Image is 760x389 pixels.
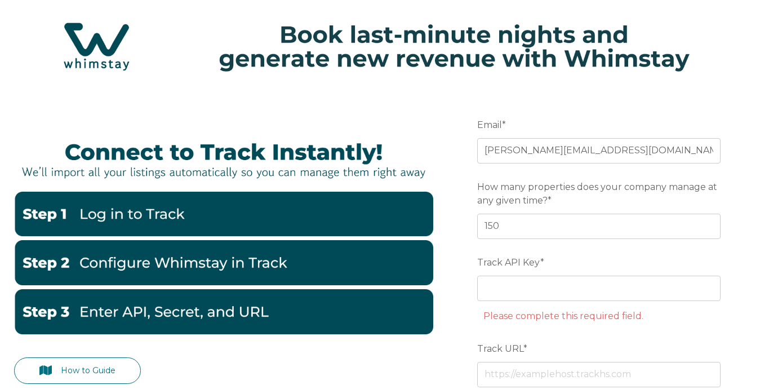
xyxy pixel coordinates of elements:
[477,340,523,357] span: Track URL
[477,362,721,387] input: https://examplehost.trackhs.com
[14,357,141,384] a: How to Guide
[14,192,433,237] img: Track 1
[477,254,540,271] span: Track API Key
[477,116,502,134] span: Email
[14,240,433,285] img: Track 2-1
[14,131,433,188] img: trackbanner
[11,7,749,86] img: Hubspot header for SSOB (4)
[14,289,433,334] img: track 3
[477,178,717,209] span: How many properties does your company manage at any given time?
[483,311,643,321] label: Please complete this required field.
